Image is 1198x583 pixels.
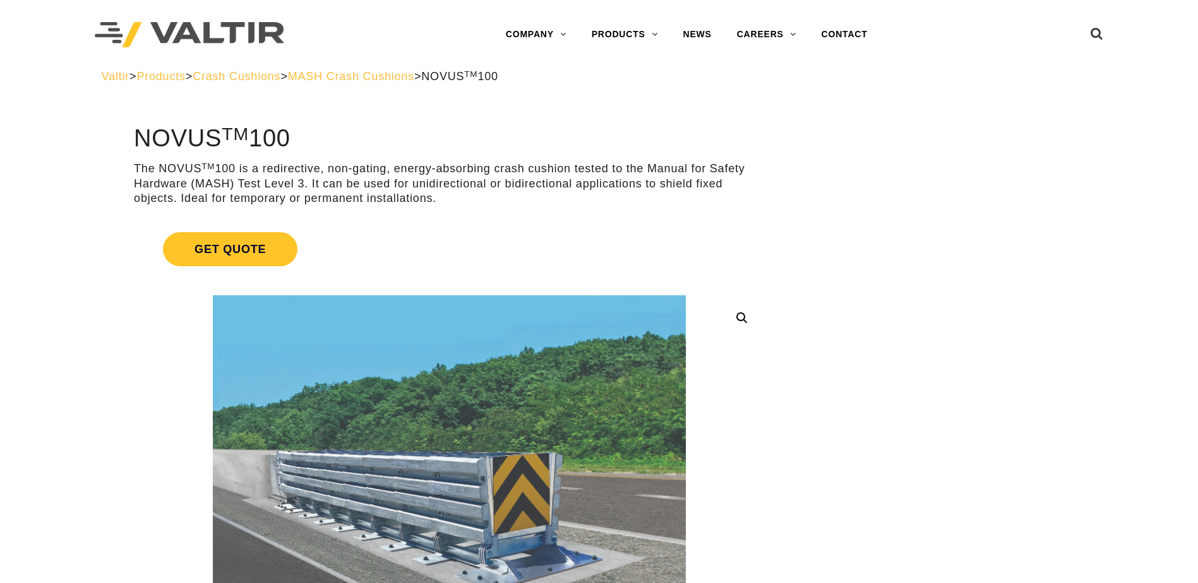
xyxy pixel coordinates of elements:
[102,69,1097,84] div: > > > >
[579,22,671,47] a: PRODUCTS
[193,70,280,83] a: Crash Cushions
[464,69,477,79] sup: TM
[724,22,809,47] a: CAREERS
[671,22,724,47] a: NEWS
[134,162,765,206] p: The NOVUS 100 is a redirective, non-gating, energy-absorbing crash cushion tested to the Manual f...
[421,70,498,83] span: NOVUS 100
[222,124,249,144] sup: TM
[136,70,185,83] a: Products
[102,70,129,83] a: Valtir
[134,217,765,281] a: Get Quote
[288,70,414,83] a: MASH Crash Cushions
[809,22,880,47] a: CONTACT
[95,22,284,48] img: Valtir
[493,22,579,47] a: COMPANY
[201,162,215,171] sup: TM
[163,232,297,266] span: Get Quote
[134,126,765,152] h1: NOVUS 100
